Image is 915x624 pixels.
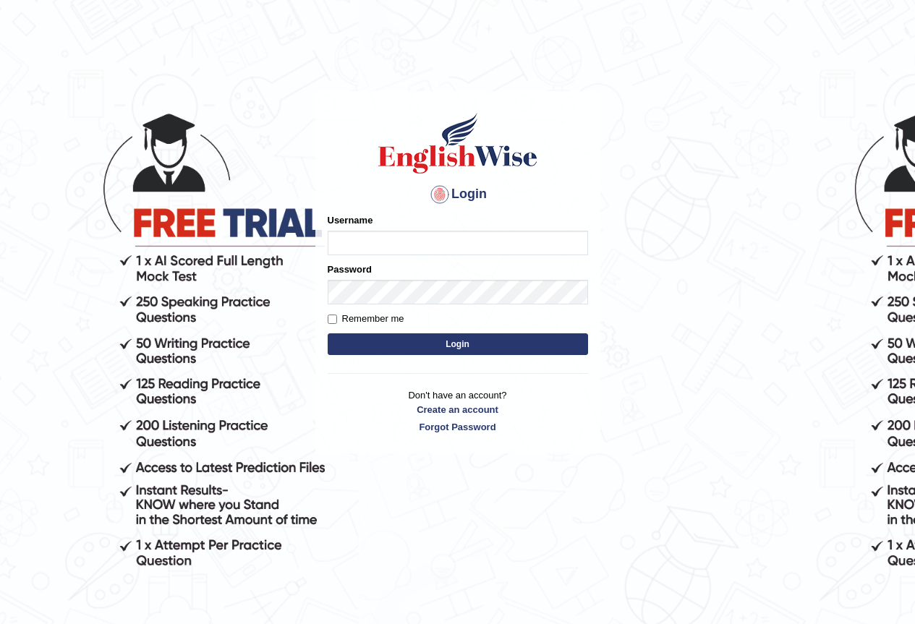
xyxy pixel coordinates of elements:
[328,262,372,276] label: Password
[328,213,373,227] label: Username
[328,312,404,326] label: Remember me
[328,315,337,324] input: Remember me
[328,403,588,416] a: Create an account
[328,388,588,433] p: Don't have an account?
[328,420,588,434] a: Forgot Password
[328,333,588,355] button: Login
[375,111,540,176] img: Logo of English Wise sign in for intelligent practice with AI
[328,183,588,206] h4: Login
